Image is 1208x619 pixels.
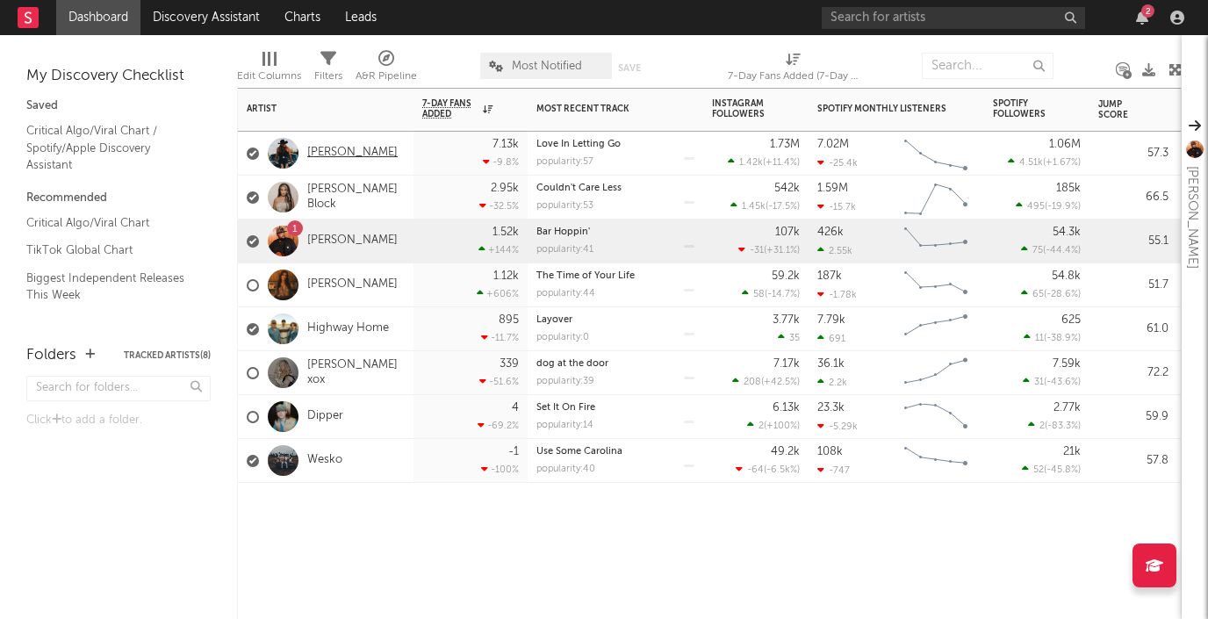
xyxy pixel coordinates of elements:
div: Folders [26,345,76,366]
div: 426k [817,227,844,238]
input: Search... [922,53,1053,79]
div: Click to add a folder. [26,410,211,431]
svg: Chart title [896,263,975,307]
div: popularity: 14 [536,421,593,430]
input: Search for artists [822,7,1085,29]
div: 57.3 [1098,143,1168,164]
span: -45.8 % [1046,465,1078,475]
span: 35 [789,334,800,343]
a: Set It On Fire [536,403,595,413]
div: 61.0 [1098,319,1168,340]
span: 11 [1035,334,1044,343]
div: popularity: 53 [536,201,593,211]
div: 625 [1061,314,1081,326]
span: -17.5 % [768,202,797,212]
svg: Chart title [896,307,975,351]
span: +100 % [766,421,797,431]
div: popularity: 0 [536,333,589,342]
a: Dipper [307,409,343,424]
div: 7.13k [493,139,519,150]
div: dog at the door [536,359,694,369]
div: 691 [817,333,845,344]
div: -5.29k [817,421,858,432]
a: Biggest Independent Releases This Week [26,269,193,305]
div: ( ) [736,464,800,475]
div: 7.02M [817,139,849,150]
div: 2.55k [817,245,852,256]
button: 2 [1136,11,1148,25]
a: Critical Algo/Viral Chart [26,213,193,233]
div: ( ) [1021,244,1081,256]
a: Bar Hoppin' [536,227,590,237]
div: -1.78k [817,289,857,300]
div: 1.12k [493,270,519,282]
div: 107k [775,227,800,238]
div: 54.3k [1053,227,1081,238]
div: ( ) [742,288,800,299]
a: Highway Home [307,321,389,336]
div: popularity: 44 [536,289,595,299]
div: The Time of Your Life [536,271,694,281]
span: 495 [1027,202,1045,212]
a: The Time of Your Life [536,271,635,281]
div: 339 [500,358,519,370]
div: 59.9 [1098,407,1168,428]
div: Filters [314,44,342,95]
div: ( ) [728,156,800,168]
div: 2.95k [491,183,519,194]
div: Set It On Fire [536,403,694,413]
div: 1.52k [493,227,519,238]
div: 3.77k [773,314,800,326]
a: Wesko [307,453,342,468]
span: -6.5k % [766,465,797,475]
div: 36.1k [817,358,845,370]
div: -51.6 % [479,376,519,387]
span: 52 [1033,465,1044,475]
a: Love In Letting Go [536,140,621,149]
svg: Chart title [896,395,975,439]
div: -1 [508,446,519,457]
div: Filters [314,66,342,87]
div: +606 % [477,288,519,299]
div: 57.8 [1098,450,1168,471]
div: 23.3k [817,402,845,414]
div: 51.7 [1098,275,1168,296]
svg: Chart title [896,439,975,483]
a: Critical Algo/Viral Chart / Spotify/Apple Discovery Assistant [26,121,193,175]
div: 895 [499,314,519,326]
button: Tracked Artists(8) [124,351,211,360]
span: 2 [759,421,764,431]
a: TikTok Global Chart [26,241,193,260]
span: 1.45k [742,202,766,212]
span: +11.4 % [766,158,797,168]
a: [PERSON_NAME] [307,277,398,292]
div: Use Some Carolina [536,447,694,457]
div: 2.2k [817,377,847,388]
div: Recommended [26,188,211,209]
span: 58 [753,290,765,299]
div: ( ) [738,244,800,256]
div: Bar Hoppin' [536,227,694,237]
div: ( ) [732,376,800,387]
a: Use Some Carolina [536,447,622,457]
span: Most Notified [512,61,582,72]
div: 7-Day Fans Added (7-Day Fans Added) [728,44,859,95]
div: ( ) [1023,376,1081,387]
div: 185k [1056,183,1081,194]
div: 1.59M [817,183,848,194]
div: -25.4k [817,157,858,169]
span: -38.9 % [1046,334,1078,343]
div: 7.79k [817,314,845,326]
a: [PERSON_NAME] [307,234,398,248]
div: A&R Pipeline [356,66,417,87]
div: ( ) [1021,288,1081,299]
div: 1.73M [770,139,800,150]
span: -64 [747,465,764,475]
div: 4 [512,402,519,414]
div: 187k [817,270,842,282]
div: Spotify Monthly Listeners [817,104,949,114]
input: Search for folders... [26,376,211,401]
span: -83.3 % [1047,421,1078,431]
span: 31 [1034,378,1044,387]
div: Instagram Followers [712,98,773,119]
